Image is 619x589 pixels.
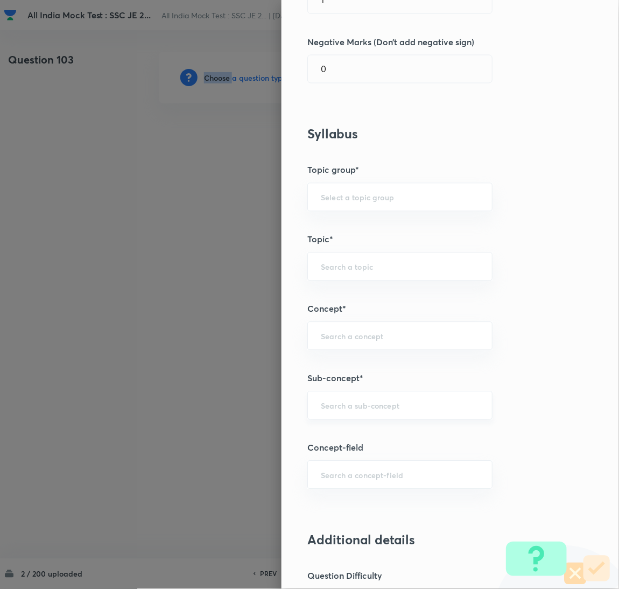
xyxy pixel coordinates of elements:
[307,441,557,454] h5: Concept-field
[307,127,557,142] h3: Syllabus
[307,36,557,48] h5: Negative Marks (Don’t add negative sign)
[486,266,488,268] button: Open
[307,372,557,385] h5: Sub-concept*
[486,474,488,476] button: Open
[486,405,488,407] button: Open
[307,164,557,177] h5: Topic group*
[321,401,479,411] input: Search a sub-concept
[321,331,479,341] input: Search a concept
[308,55,492,83] input: Negative marks
[321,262,479,272] input: Search a topic
[321,192,479,202] input: Select a topic group
[307,233,557,246] h5: Topic*
[307,532,557,548] h3: Additional details
[321,470,479,480] input: Search a concept-field
[307,570,557,583] h5: Question Difficulty
[307,303,557,315] h5: Concept*
[486,335,488,338] button: Open
[486,197,488,199] button: Open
